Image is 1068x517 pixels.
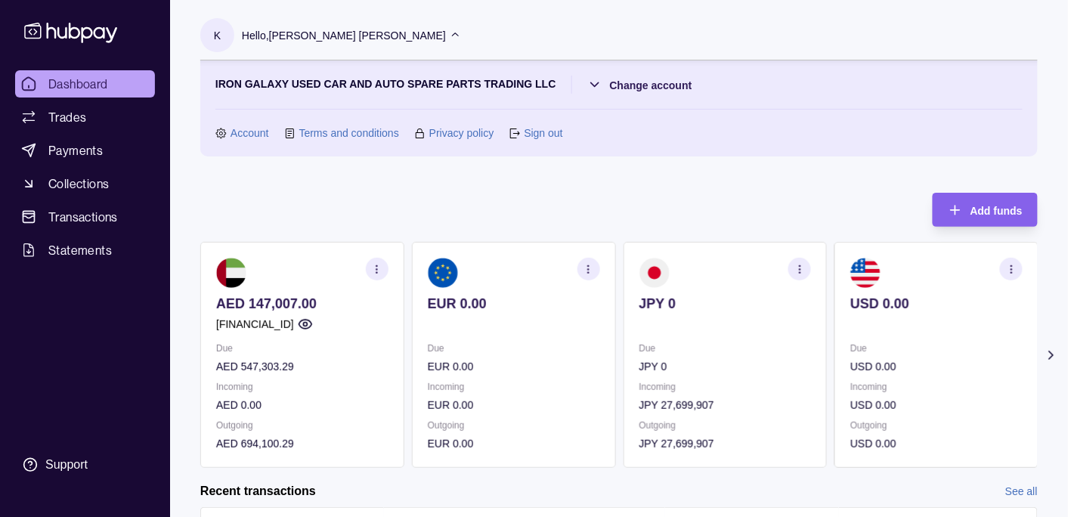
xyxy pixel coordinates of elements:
p: AED 547,303.29 [216,358,389,375]
a: Terms and conditions [299,125,399,141]
span: Collections [48,175,109,193]
img: eu [428,258,458,288]
button: Change account [587,76,692,94]
a: Transactions [15,203,155,231]
p: USD 0.00 [850,397,1023,413]
span: Add funds [970,205,1023,217]
p: Incoming [216,379,389,395]
a: Account [231,125,269,141]
img: us [850,258,881,288]
span: Transactions [48,208,118,226]
p: Outgoing [850,417,1023,434]
h2: Recent transactions [200,483,316,500]
p: Hello, [PERSON_NAME] [PERSON_NAME] [242,27,446,44]
p: [FINANCIAL_ID] [216,316,294,333]
p: Due [639,340,812,357]
div: Support [45,457,88,473]
a: Support [15,449,155,481]
a: Collections [15,170,155,197]
p: Outgoing [428,417,600,434]
span: Trades [48,108,86,126]
p: USD 0.00 [850,296,1023,312]
a: Payments [15,137,155,164]
span: Change account [610,79,692,91]
p: EUR 0.00 [428,358,600,375]
a: Privacy policy [429,125,494,141]
a: See all [1005,483,1038,500]
p: IRON GALAXY USED CAR AND AUTO SPARE PARTS TRADING LLC [215,76,556,94]
a: Dashboard [15,70,155,98]
p: AED 0.00 [216,397,389,413]
p: Outgoing [639,417,812,434]
p: USD 0.00 [850,358,1023,375]
p: JPY 27,699,907 [639,397,812,413]
p: Due [216,340,389,357]
p: EUR 0.00 [428,397,600,413]
p: Outgoing [216,417,389,434]
button: Add funds [933,193,1038,227]
img: jp [639,258,670,288]
p: EUR 0.00 [428,296,600,312]
p: AED 694,100.29 [216,435,389,452]
span: Dashboard [48,75,108,93]
p: Incoming [850,379,1023,395]
a: Sign out [524,125,562,141]
p: USD 0.00 [850,435,1023,452]
p: Incoming [639,379,812,395]
p: Due [428,340,600,357]
p: Incoming [428,379,600,395]
p: JPY 0 [639,358,812,375]
img: ae [216,258,246,288]
p: JPY 27,699,907 [639,435,812,452]
span: Statements [48,241,112,259]
p: Due [850,340,1023,357]
p: AED 147,007.00 [216,296,389,312]
p: JPY 0 [639,296,812,312]
a: Statements [15,237,155,264]
span: Payments [48,141,103,159]
a: Trades [15,104,155,131]
p: K [214,27,221,44]
p: EUR 0.00 [428,435,600,452]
